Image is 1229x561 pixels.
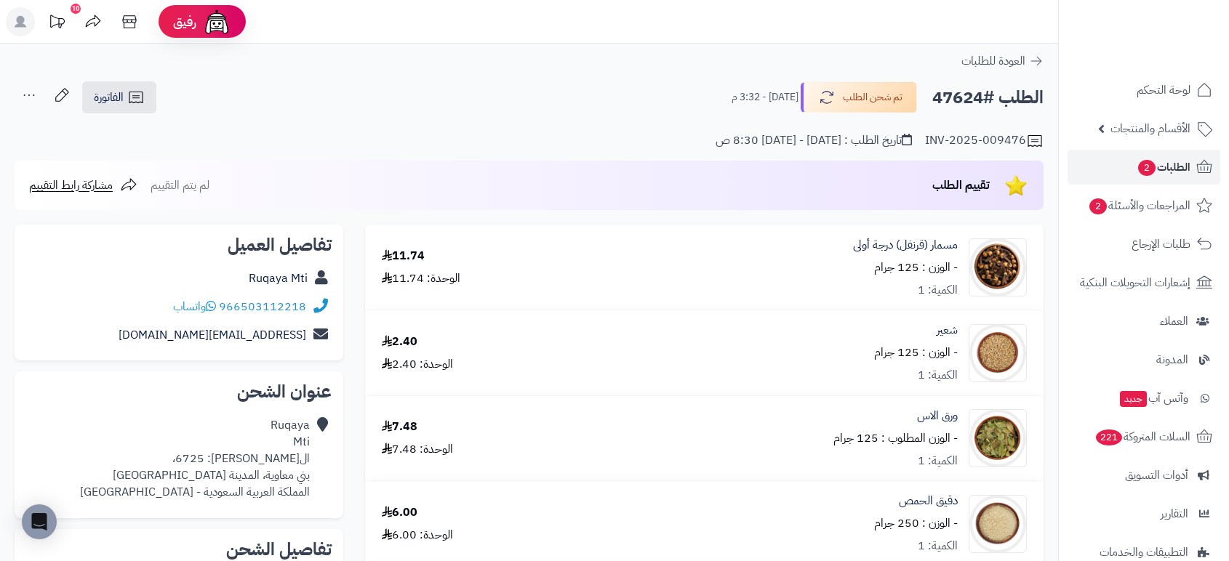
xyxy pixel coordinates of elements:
span: السلات المتروكة [1094,427,1190,447]
span: الطلبات [1137,157,1190,177]
div: الوحدة: 6.00 [382,527,453,544]
span: أدوات التسويق [1125,465,1188,485]
h2: عنوان الشحن [26,383,332,400]
a: الطلبات2 [1068,150,1220,185]
img: logo-2.png [1130,20,1215,51]
div: 7.48 [382,419,417,435]
div: الكمية: 1 [918,367,958,384]
a: أدوات التسويق [1068,458,1220,493]
span: 2 [1089,198,1108,215]
a: الفاتورة [82,81,156,113]
span: المراجعات والأسئلة [1088,195,1190,216]
span: لوحة التحكم [1137,80,1190,100]
a: مسمار (قرنفل) درجة أولى [853,237,958,254]
span: طلبات الإرجاع [1132,234,1190,254]
a: المراجعات والأسئلة2 [1068,188,1220,223]
div: 10 [71,4,81,14]
span: التقارير [1161,504,1188,524]
div: الكمية: 1 [918,282,958,299]
a: التقارير [1068,496,1220,531]
button: تم شحن الطلب [801,82,917,113]
span: رفيق [173,13,196,31]
img: ai-face.png [202,7,231,36]
a: مشاركة رابط التقييم [29,177,137,194]
div: Open Intercom Messenger [22,504,57,539]
span: العودة للطلبات [961,52,1025,70]
a: تحديثات المنصة [39,7,75,40]
a: Ruqaya Mti [249,270,308,287]
img: 1659848270-Myrtus-90x90.jpg [969,409,1026,467]
small: - الوزن : 125 جرام [874,259,958,276]
div: الوحدة: 2.40 [382,356,453,373]
span: الأقسام والمنتجات [1110,118,1190,139]
div: Ruqaya Mti ال[PERSON_NAME]: 6725، بني معاوية، المدينة [GEOGRAPHIC_DATA] المملكة العربية السعودية ... [80,417,310,500]
a: العملاء [1068,304,1220,339]
h2: الطلب #47624 [932,83,1044,113]
small: - الوزن المطلوب : 125 جرام [833,429,958,447]
div: الوحدة: 11.74 [382,270,460,287]
a: السلات المتروكة221 [1068,419,1220,454]
a: وآتس آبجديد [1068,381,1220,416]
span: تقييم الطلب [932,177,990,194]
a: إشعارات التحويلات البنكية [1068,265,1220,300]
span: جديد [1120,391,1147,407]
a: طلبات الإرجاع [1068,227,1220,262]
span: المدونة [1156,350,1188,370]
div: 6.00 [382,504,417,521]
div: 11.74 [382,248,425,265]
small: - الوزن : 125 جرام [874,344,958,361]
span: وآتس آب [1118,388,1188,408]
div: الوحدة: 7.48 [382,441,453,458]
a: دقيق الحمص [899,493,958,509]
a: شعير [937,322,958,339]
a: واتساب [173,298,216,315]
a: ورق الاس [917,408,958,424]
span: 221 [1094,429,1123,446]
div: INV-2025-009476 [925,132,1044,150]
span: مشاركة رابط التقييم [29,177,113,194]
div: الكمية: 1 [918,538,958,554]
img: 1641876737-Chickpea%20Flour-90x90.jpg [969,495,1026,553]
a: المدونة [1068,342,1220,377]
span: الفاتورة [94,89,124,106]
div: 2.40 [382,334,417,350]
span: 2 [1137,159,1156,177]
a: لوحة التحكم [1068,73,1220,108]
span: إشعارات التحويلات البنكية [1080,273,1190,293]
span: لم يتم التقييم [151,177,209,194]
a: [EMAIL_ADDRESS][DOMAIN_NAME] [119,326,306,344]
span: العملاء [1160,311,1188,331]
small: [DATE] - 3:32 م [732,90,798,105]
small: - الوزن : 250 جرام [874,514,958,532]
h2: تفاصيل الشحن [26,541,332,558]
div: تاريخ الطلب : [DATE] - [DATE] 8:30 ص [716,132,912,149]
h2: تفاصيل العميل [26,236,332,254]
img: 1633578113-Barley-90x90.jpg [969,324,1026,382]
a: 966503112218 [219,298,306,315]
img: _%D9%82%D8%B1%D9%86%D9%82%D9%84-90x90.jpg [969,238,1026,296]
a: العودة للطلبات [961,52,1044,70]
div: الكمية: 1 [918,453,958,469]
